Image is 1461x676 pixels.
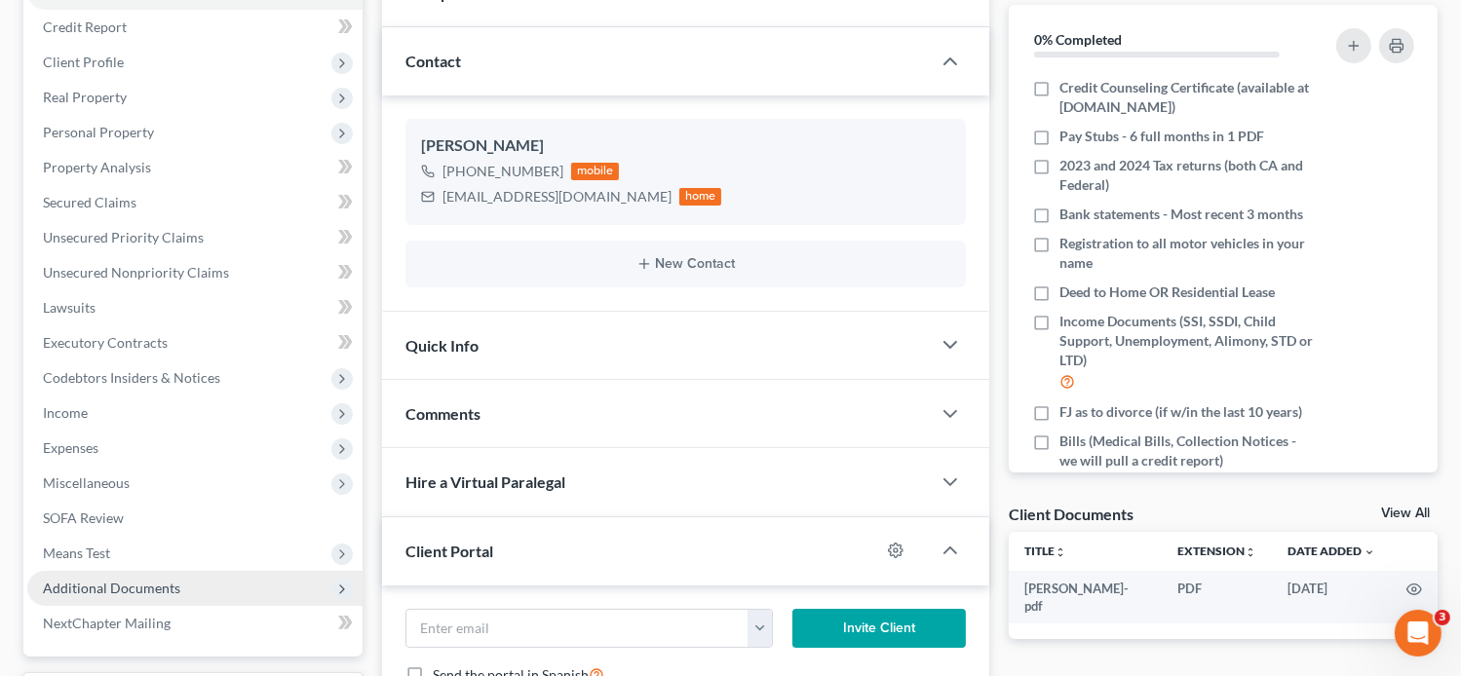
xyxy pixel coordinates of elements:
[27,325,363,360] a: Executory Contracts
[1024,544,1066,558] a: Titleunfold_more
[43,615,171,631] span: NextChapter Mailing
[1245,546,1256,558] i: unfold_more
[43,194,136,210] span: Secured Claims
[43,404,88,421] span: Income
[43,545,110,561] span: Means Test
[27,501,363,536] a: SOFA Review
[405,404,481,423] span: Comments
[421,256,951,272] button: New Contact
[679,188,722,206] div: home
[1009,571,1162,624] td: [PERSON_NAME]-pdf
[27,220,363,255] a: Unsecured Priority Claims
[1162,571,1272,624] td: PDF
[1059,402,1302,422] span: FJ as to divorce (if w/in the last 10 years)
[43,369,220,386] span: Codebtors Insiders & Notices
[405,52,461,70] span: Contact
[1059,282,1275,302] span: Deed to Home OR Residential Lease
[43,124,154,140] span: Personal Property
[405,336,479,355] span: Quick Info
[27,150,363,185] a: Property Analysis
[405,472,565,491] span: Hire a Virtual Paralegal
[27,606,363,641] a: NextChapter Mailing
[27,290,363,325] a: Lawsuits
[43,229,204,245] span: Unsecured Priority Claims
[1059,127,1264,146] span: Pay Stubs - 6 full months in 1 PDF
[43,89,127,105] span: Real Property
[1059,156,1314,195] span: 2023 and 2024 Tax returns (both CA and Federal)
[43,264,229,281] span: Unsecured Nonpriority Claims
[43,439,98,456] span: Expenses
[43,19,127,35] span: Credit Report
[1055,546,1066,558] i: unfold_more
[27,185,363,220] a: Secured Claims
[43,509,124,526] span: SOFA Review
[27,255,363,290] a: Unsecured Nonpriority Claims
[1059,234,1314,273] span: Registration to all motor vehicles in your name
[1435,610,1450,625] span: 3
[442,187,672,207] div: [EMAIL_ADDRESS][DOMAIN_NAME]
[43,299,96,316] span: Lawsuits
[406,610,750,647] input: Enter email
[1059,312,1314,370] span: Income Documents (SSI, SSDI, Child Support, Unemployment, Alimony, STD or LTD)
[43,54,124,70] span: Client Profile
[43,334,168,351] span: Executory Contracts
[27,10,363,45] a: Credit Report
[1059,78,1314,117] span: Credit Counseling Certificate (available at [DOMAIN_NAME])
[1381,507,1430,520] a: View All
[1009,504,1134,524] div: Client Documents
[1059,205,1303,224] span: Bank statements - Most recent 3 months
[1177,544,1256,558] a: Extensionunfold_more
[571,163,620,180] div: mobile
[1364,546,1375,558] i: expand_more
[43,580,180,596] span: Additional Documents
[1272,571,1391,624] td: [DATE]
[442,162,563,181] div: [PHONE_NUMBER]
[43,159,151,175] span: Property Analysis
[43,474,130,491] span: Miscellaneous
[1288,544,1375,558] a: Date Added expand_more
[405,542,493,560] span: Client Portal
[1059,432,1314,470] span: Bills (Medical Bills, Collection Notices - we will pull a credit report)
[421,134,951,158] div: [PERSON_NAME]
[1395,610,1442,657] iframe: Intercom live chat
[792,609,967,648] button: Invite Client
[1034,31,1122,48] strong: 0% Completed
